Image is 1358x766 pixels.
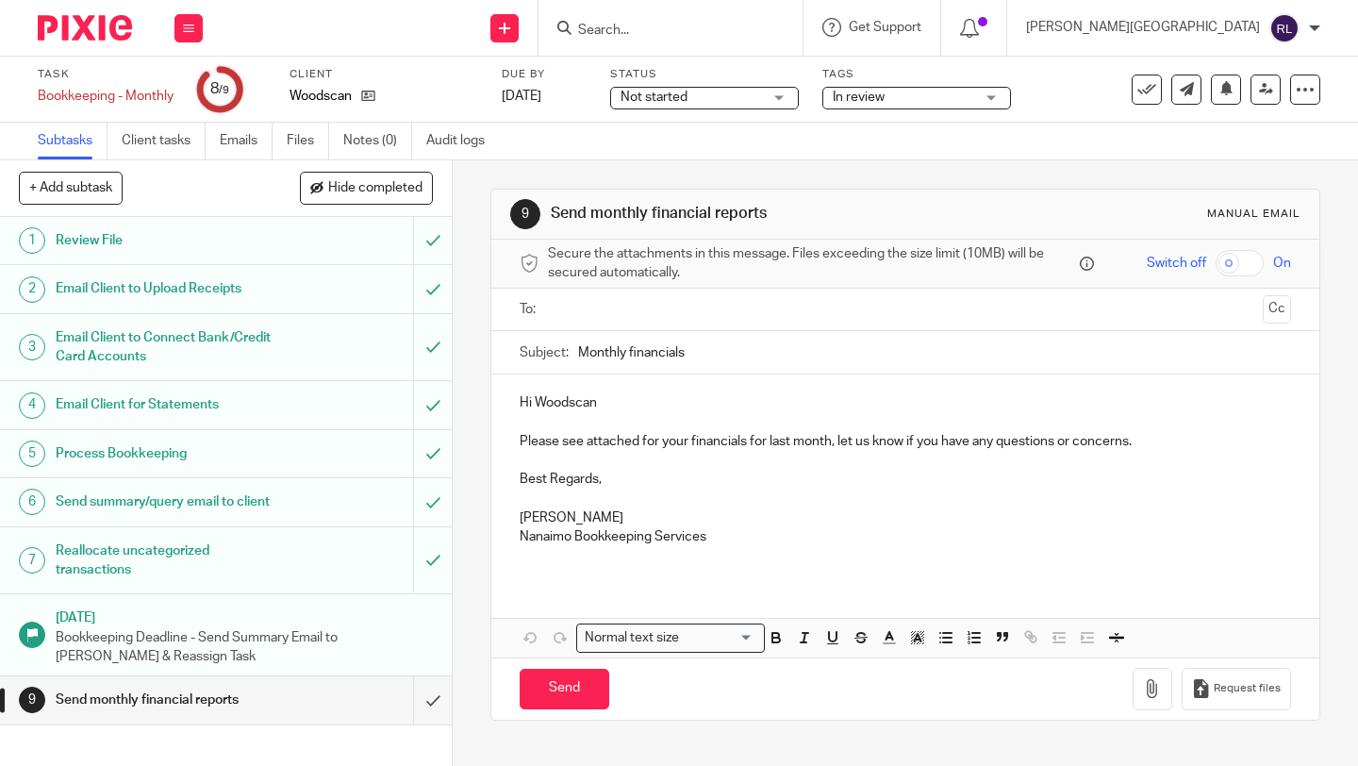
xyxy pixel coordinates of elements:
[551,204,946,224] h1: Send monthly financial reports
[38,123,108,159] a: Subtasks
[220,123,273,159] a: Emails
[300,172,433,204] button: Hide completed
[56,537,282,585] h1: Reallocate uncategorized transactions
[849,21,921,34] span: Get Support
[56,488,282,516] h1: Send summary/query email to client
[19,227,45,254] div: 1
[520,393,1291,412] p: Hi Woodscan
[413,527,452,594] div: Mark as to do
[822,67,1011,82] label: Tags
[413,676,452,724] div: Mark as done
[413,265,452,312] div: Mark as to do
[38,67,174,82] label: Task
[38,87,174,106] div: Bookkeeping - Monthly
[520,300,540,319] label: To:
[1171,75,1201,105] a: Send new email to Woodscan
[56,686,282,714] h1: Send monthly financial reports
[520,343,569,362] label: Subject:
[621,91,687,104] span: Not started
[1182,668,1291,710] button: Request files
[510,199,540,229] div: 9
[361,89,375,103] i: Open client page
[576,23,746,40] input: Search
[328,181,422,196] span: Hide completed
[38,15,132,41] img: Pixie
[576,624,765,653] div: Search for option
[833,91,885,104] span: In review
[426,123,499,159] a: Audit logs
[56,324,282,372] h1: Email Client to Connect Bank/Credit Card Accounts
[502,90,541,103] span: [DATE]
[1250,75,1281,105] a: Reassign task
[1080,257,1094,271] i: Files are stored in Pixie and a secure link is sent to the message recipient.
[56,226,282,255] h1: Review File
[520,527,1291,546] p: Nanaimo Bookkeeping Services
[520,470,1291,489] p: Best Regards,
[1214,681,1281,696] span: Request files
[343,123,412,159] a: Notes (0)
[287,123,329,159] a: Files
[413,381,452,428] div: Mark as to do
[219,85,229,95] small: /9
[520,508,1291,527] p: [PERSON_NAME]
[413,478,452,525] div: Mark as to do
[1273,254,1291,273] span: On
[1026,18,1260,37] p: [PERSON_NAME][GEOGRAPHIC_DATA]
[290,87,352,106] p: Woodscan
[610,67,799,82] label: Status
[19,547,45,574] div: 7
[56,440,282,468] h1: Process Bookkeeping
[686,628,754,648] input: Search for option
[413,314,452,381] div: Mark as to do
[19,392,45,419] div: 4
[19,489,45,515] div: 6
[210,78,229,100] div: 8
[548,244,1075,283] span: Secure the attachments in this message. Files exceeding the size limit (10MB) will be secured aut...
[19,276,45,303] div: 2
[19,441,45,467] div: 5
[413,217,452,264] div: Mark as to do
[1269,13,1300,43] img: svg%3E
[19,334,45,360] div: 3
[1263,295,1291,324] button: Cc
[581,628,684,648] span: Normal text size
[290,67,478,82] label: Client
[1147,254,1206,273] span: Switch off
[520,432,1291,451] p: Please see attached for your financials for last month, let us know if you have any questions or ...
[56,628,433,667] p: Bookkeeping Deadline - Send Summary Email to [PERSON_NAME] & Reassign Task
[56,275,282,303] h1: Email Client to Upload Receipts
[19,172,123,204] button: + Add subtask
[520,669,609,709] input: Send
[19,687,45,713] div: 9
[56,604,433,627] h1: [DATE]
[1207,207,1300,222] div: Manual email
[56,391,282,419] h1: Email Client for Statements
[413,430,452,477] div: Mark as to do
[502,67,587,82] label: Due by
[1211,75,1241,105] button: Snooze task
[122,123,206,159] a: Client tasks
